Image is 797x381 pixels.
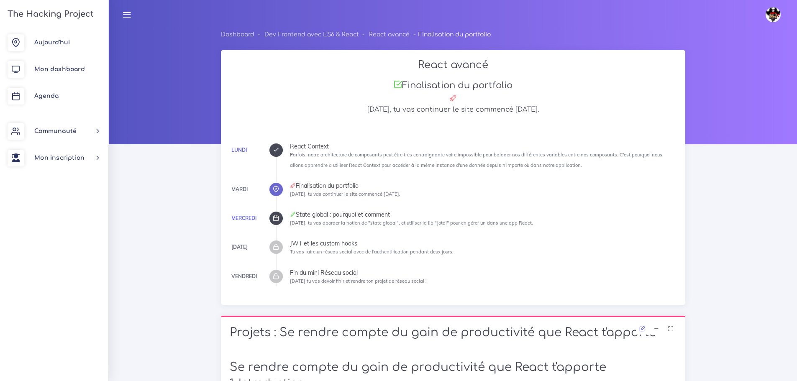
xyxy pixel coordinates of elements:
a: Lundi [231,147,247,153]
div: Finalisation du portfolio [290,183,677,189]
span: Agenda [34,93,59,99]
h1: Se rendre compte du gain de productivité que React t'apporte [230,361,677,375]
div: Vendredi [231,272,257,281]
span: Mon inscription [34,155,85,161]
i: Corrections cette journée là [290,212,296,217]
a: Dashboard [221,31,254,38]
h3: The Hacking Project [5,10,94,19]
div: JWT et les custom hooks [290,240,677,246]
i: Projet à rendre ce jour-là [449,94,457,102]
h1: Projets : Se rendre compte du gain de productivité que React t'apporte [230,326,677,340]
a: React avancé [369,31,410,38]
small: [DATE], tu vas continuer le site commencé [DATE]. [290,191,400,197]
small: Tu vas faire un réseau social avec de l'authentification pendant deux jours. [290,249,454,255]
span: Mon dashboard [34,66,85,72]
small: [DATE], tu vas aborder la notion de "state global", et utiliser la lib "Jotai" pour en gérer un d... [290,220,533,226]
i: Projet bien reçu ! [393,80,402,89]
span: Communauté [34,128,77,134]
div: [DATE] [231,243,248,252]
span: Aujourd'hui [34,39,70,46]
div: React Context [290,143,677,149]
div: Fin du mini Réseau social [290,270,677,276]
i: Projet à rendre ce jour-là [290,183,296,189]
div: Mardi [231,185,248,194]
img: avatar [766,7,781,22]
h5: [DATE], tu vas continuer le site commencé [DATE]. [230,106,677,114]
small: [DATE] tu vas devoir finir et rendre ton projet de réseau social ! [290,278,427,284]
small: Parfois, notre architecture de composants peut être très contraignante voire impossible pour bala... [290,152,662,168]
h2: React avancé [230,59,677,71]
a: Dev Frontend avec ES6 & React [264,31,359,38]
h3: Finalisation du portfolio [230,80,677,91]
li: Finalisation du portfolio [410,29,490,40]
div: State global : pourquoi et comment [290,212,677,217]
a: Mercredi [231,215,256,221]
